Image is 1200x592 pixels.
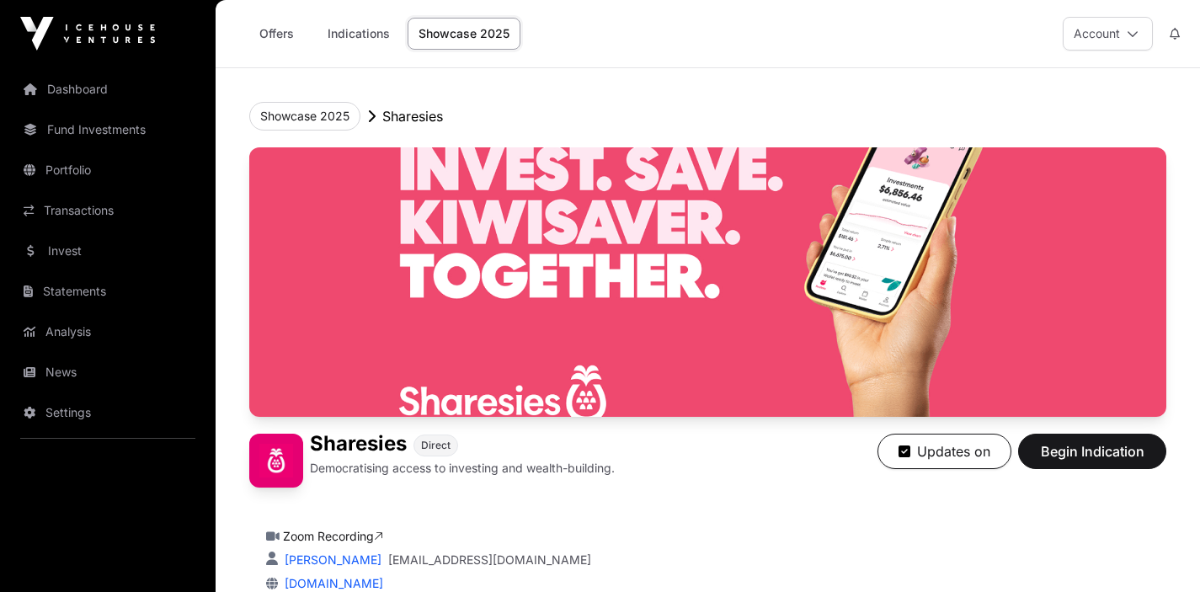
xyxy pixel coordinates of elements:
span: Begin Indication [1039,441,1145,461]
p: Democratising access to investing and wealth-building. [310,460,615,477]
a: Portfolio [13,152,202,189]
a: Offers [243,18,310,50]
a: Transactions [13,192,202,229]
a: [DOMAIN_NAME] [278,576,383,590]
a: [EMAIL_ADDRESS][DOMAIN_NAME] [388,552,591,568]
a: Zoom Recording [283,529,383,543]
a: Invest [13,232,202,269]
button: Showcase 2025 [249,102,360,131]
a: Fund Investments [13,111,202,148]
a: Settings [13,394,202,431]
a: Dashboard [13,71,202,108]
a: Statements [13,273,202,310]
img: Sharesies [249,434,303,488]
a: Showcase 2025 [408,18,520,50]
a: Begin Indication [1018,451,1166,467]
img: Sharesies [249,147,1166,417]
h1: Sharesies [310,434,407,456]
p: Sharesies [382,106,443,126]
button: Account [1063,17,1153,51]
a: Indications [317,18,401,50]
img: Icehouse Ventures Logo [20,17,155,51]
a: [PERSON_NAME] [281,552,381,567]
span: Direct [421,439,451,452]
a: News [13,354,202,391]
button: Begin Indication [1018,434,1166,469]
a: Analysis [13,313,202,350]
button: Updates on [877,434,1011,469]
